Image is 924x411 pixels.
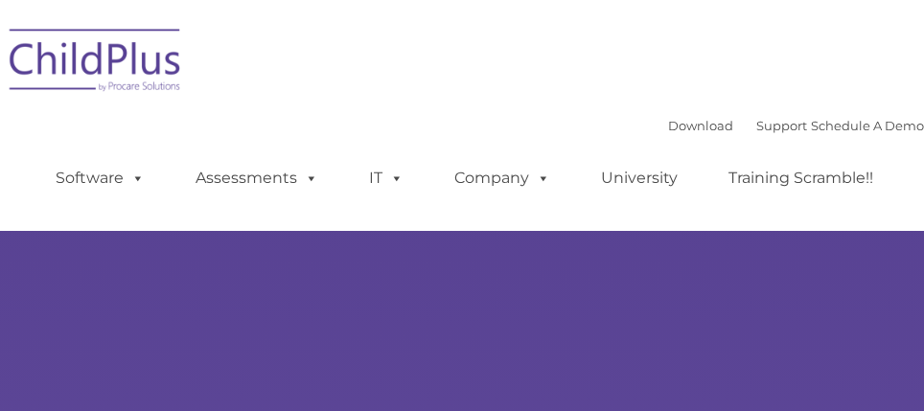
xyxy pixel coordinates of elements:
a: IT [350,159,423,197]
a: Support [756,118,807,133]
a: Training Scramble!! [709,159,892,197]
a: Software [36,159,164,197]
a: Assessments [176,159,337,197]
font: | [668,118,924,133]
a: Download [668,118,733,133]
a: University [582,159,697,197]
a: Schedule A Demo [811,118,924,133]
a: Company [435,159,569,197]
